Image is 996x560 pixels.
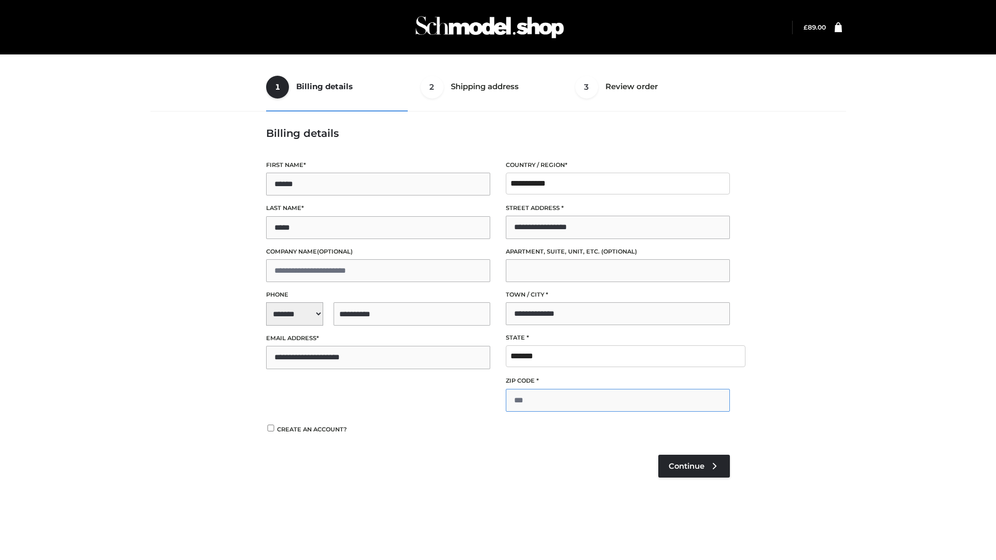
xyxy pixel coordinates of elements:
span: (optional) [601,248,637,255]
span: (optional) [317,248,353,255]
label: Email address [266,333,490,343]
label: Last name [266,203,490,213]
label: First name [266,160,490,170]
span: £ [804,23,808,31]
label: Town / City [506,290,730,300]
bdi: 89.00 [804,23,826,31]
span: Create an account? [277,426,347,433]
label: State [506,333,730,343]
label: Company name [266,247,490,257]
label: Apartment, suite, unit, etc. [506,247,730,257]
label: Phone [266,290,490,300]
img: Schmodel Admin 964 [412,7,568,48]
a: £89.00 [804,23,826,31]
label: Street address [506,203,730,213]
label: Country / Region [506,160,730,170]
a: Continue [658,455,730,478]
input: Create an account? [266,425,275,431]
label: ZIP Code [506,376,730,386]
h3: Billing details [266,127,730,139]
span: Continue [669,461,704,471]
